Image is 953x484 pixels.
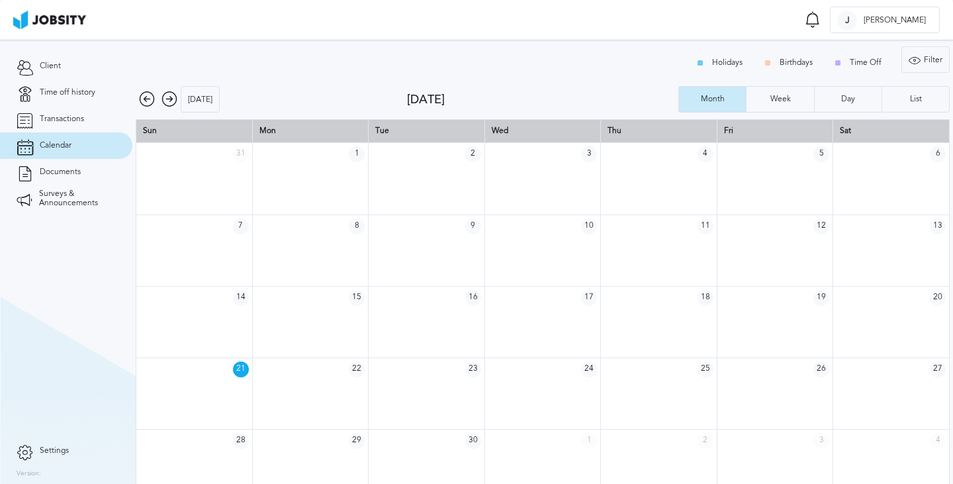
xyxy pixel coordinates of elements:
[930,146,946,162] span: 6
[698,290,713,306] span: 18
[930,433,946,449] span: 4
[837,11,857,30] div: J
[678,86,746,113] button: Month
[930,290,946,306] span: 20
[814,86,882,113] button: Day
[233,146,249,162] span: 31
[840,126,851,135] span: Sat
[40,446,69,456] span: Settings
[835,95,862,104] div: Day
[581,290,597,306] span: 17
[813,362,829,377] span: 26
[581,146,597,162] span: 3
[492,126,508,135] span: Wed
[233,433,249,449] span: 28
[813,218,829,234] span: 12
[813,433,829,449] span: 3
[39,189,116,208] span: Surveys & Announcements
[882,86,950,113] button: List
[375,126,389,135] span: Tue
[259,126,276,135] span: Mon
[857,16,932,25] span: [PERSON_NAME]
[407,93,678,107] div: [DATE]
[143,126,157,135] span: Sun
[233,290,249,306] span: 14
[698,146,713,162] span: 4
[349,218,365,234] span: 8
[349,433,365,449] span: 29
[465,433,481,449] span: 30
[813,146,829,162] span: 5
[581,362,597,377] span: 24
[694,95,731,104] div: Month
[698,218,713,234] span: 11
[40,88,95,97] span: Time off history
[903,95,929,104] div: List
[724,126,733,135] span: Fri
[764,95,797,104] div: Week
[465,290,481,306] span: 16
[698,433,713,449] span: 2
[181,86,220,113] button: [DATE]
[930,362,946,377] span: 27
[233,362,249,377] span: 21
[901,46,950,73] button: Filter
[813,290,829,306] span: 19
[581,218,597,234] span: 10
[465,362,481,377] span: 23
[581,433,597,449] span: 1
[698,362,713,377] span: 25
[465,146,481,162] span: 2
[40,141,71,150] span: Calendar
[40,115,84,124] span: Transactions
[40,62,61,71] span: Client
[349,146,365,162] span: 1
[746,86,813,113] button: Week
[40,168,81,177] span: Documents
[930,218,946,234] span: 13
[349,362,365,377] span: 22
[902,47,949,73] div: Filter
[830,7,940,33] button: J[PERSON_NAME]
[13,11,86,29] img: ab4bad089aa723f57921c736e9817d99.png
[608,126,621,135] span: Thu
[465,218,481,234] span: 9
[233,218,249,234] span: 7
[181,87,219,113] div: [DATE]
[349,290,365,306] span: 15
[17,470,41,478] label: Version:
